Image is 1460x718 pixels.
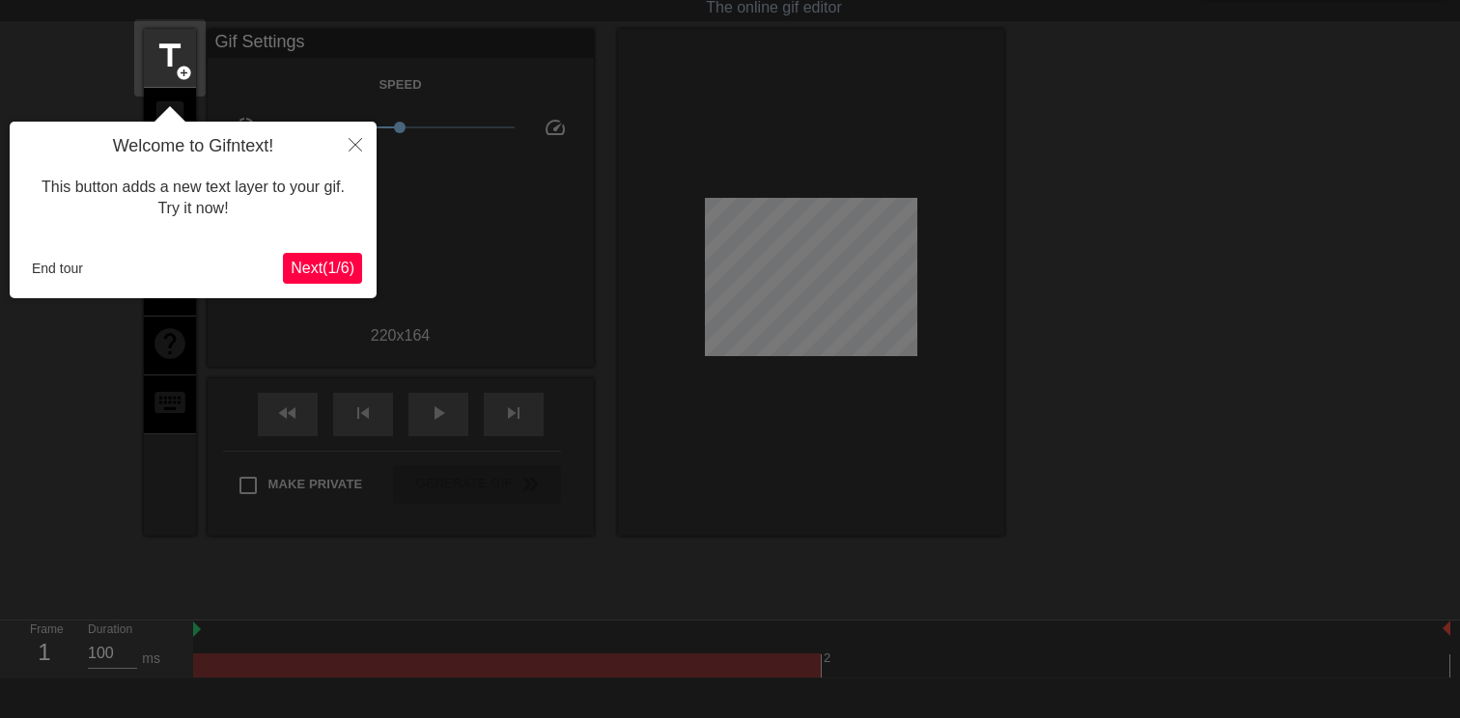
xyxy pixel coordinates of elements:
[291,260,354,276] span: Next ( 1 / 6 )
[24,136,362,157] h4: Welcome to Gifntext!
[24,157,362,239] div: This button adds a new text layer to your gif. Try it now!
[334,122,377,166] button: Close
[24,254,91,283] button: End tour
[283,253,362,284] button: Next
